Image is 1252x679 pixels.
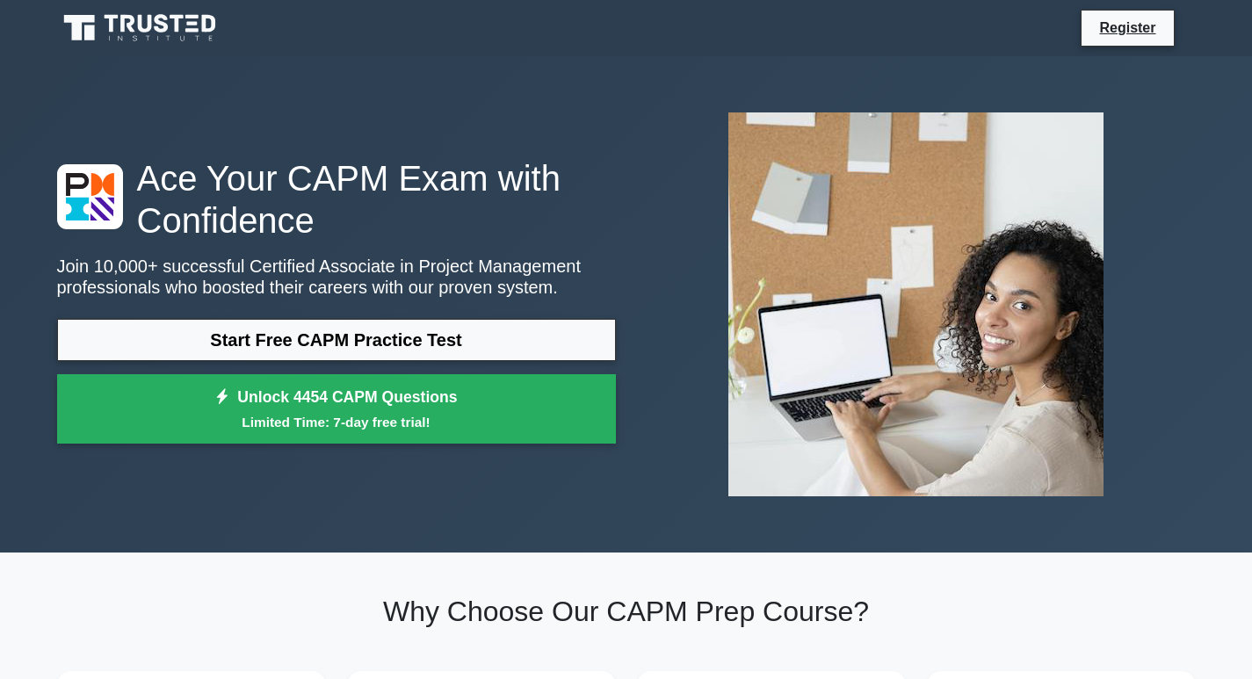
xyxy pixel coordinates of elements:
[57,157,616,242] h1: Ace Your CAPM Exam with Confidence
[57,374,616,444] a: Unlock 4454 CAPM QuestionsLimited Time: 7-day free trial!
[57,256,616,298] p: Join 10,000+ successful Certified Associate in Project Management professionals who boosted their...
[79,412,594,432] small: Limited Time: 7-day free trial!
[57,319,616,361] a: Start Free CAPM Practice Test
[57,595,1196,628] h2: Why Choose Our CAPM Prep Course?
[1089,17,1166,39] a: Register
